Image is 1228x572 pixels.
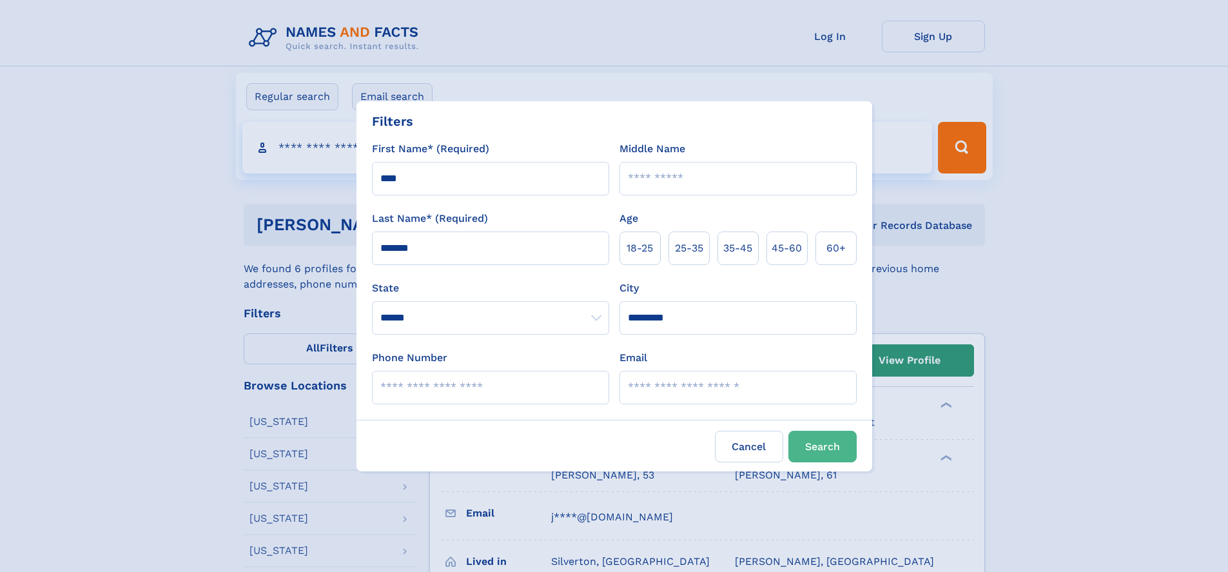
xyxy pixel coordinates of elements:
label: Phone Number [372,350,447,366]
span: 60+ [826,241,846,256]
div: Filters [372,112,413,131]
span: 35‑45 [723,241,752,256]
label: Cancel [715,431,783,462]
label: Middle Name [619,141,685,157]
span: 25‑35 [675,241,703,256]
label: City [619,281,639,296]
label: Email [619,350,647,366]
button: Search [788,431,857,462]
label: State [372,281,609,296]
label: Last Name* (Required) [372,211,488,226]
span: 45‑60 [772,241,802,256]
label: First Name* (Required) [372,141,489,157]
span: 18‑25 [627,241,653,256]
label: Age [619,211,638,226]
